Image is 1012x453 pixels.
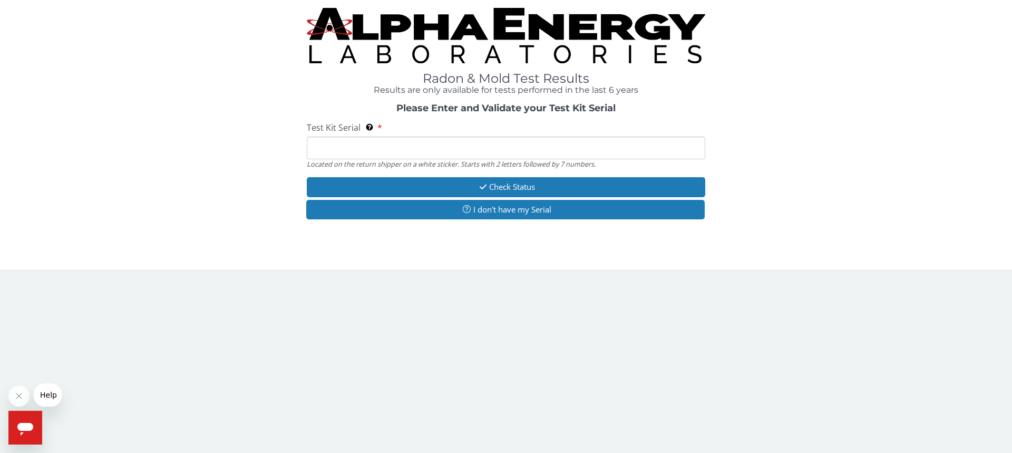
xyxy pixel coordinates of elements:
[306,200,705,219] button: I don't have my Serial
[307,85,705,95] h4: Results are only available for tests performed in the last 6 years
[307,177,705,197] button: Check Status
[8,385,30,407] iframe: Close message
[8,411,42,445] iframe: Button to launch messaging window
[307,122,361,133] span: Test Kit Serial
[307,159,705,169] div: Located on the return shipper on a white sticker. Starts with 2 letters followed by 7 numbers.
[307,8,705,63] img: TightCrop.jpg
[396,102,616,114] strong: Please Enter and Validate your Test Kit Serial
[34,383,62,407] iframe: Message from company
[307,72,705,85] h1: Radon & Mold Test Results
